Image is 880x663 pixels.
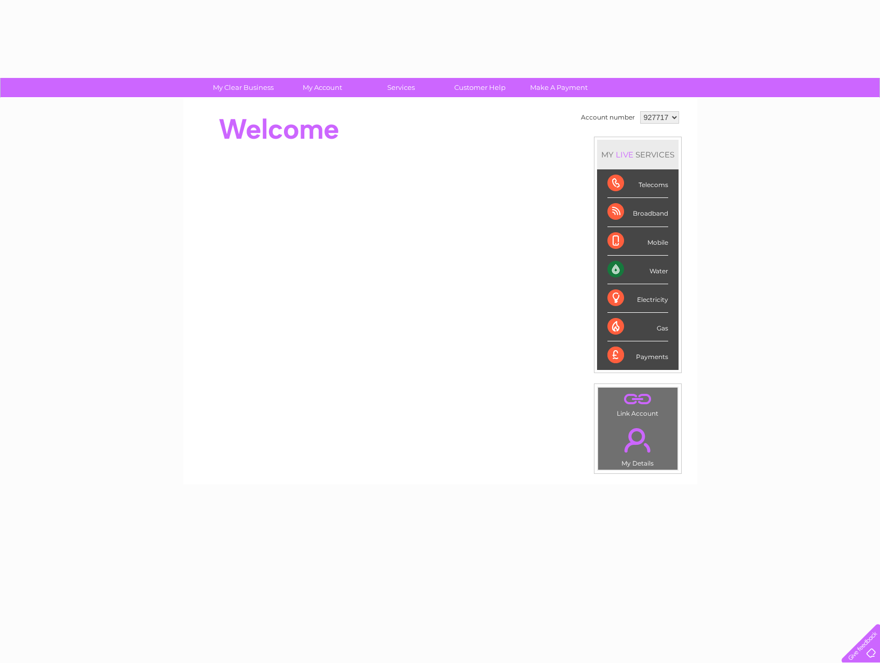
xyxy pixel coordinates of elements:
a: My Clear Business [200,78,286,97]
div: Broadband [607,198,668,227]
div: MY SERVICES [597,140,679,169]
div: Gas [607,313,668,341]
a: Services [358,78,444,97]
div: Mobile [607,227,668,256]
div: Water [607,256,668,284]
div: LIVE [614,150,635,160]
a: . [601,390,675,408]
td: My Details [598,419,678,470]
div: Telecoms [607,169,668,198]
div: Payments [607,341,668,369]
td: Account number [578,109,638,126]
a: Customer Help [437,78,523,97]
a: Make A Payment [516,78,602,97]
td: Link Account [598,387,678,420]
div: Electricity [607,284,668,313]
a: . [601,422,675,458]
a: My Account [279,78,365,97]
